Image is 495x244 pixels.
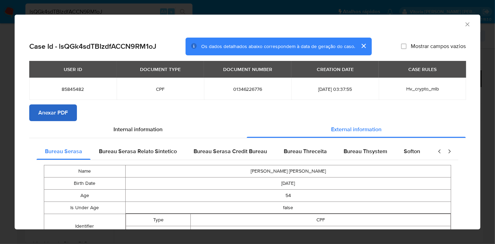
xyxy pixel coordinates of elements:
[126,226,191,238] td: Value
[29,104,77,121] button: Anexar PDF
[355,38,372,54] button: cerrar
[125,202,451,214] td: false
[194,147,267,155] span: Bureau Serasa Credit Bureau
[212,86,283,92] span: 01346226776
[29,121,466,138] div: Detailed info
[125,165,451,177] td: [PERSON_NAME] [PERSON_NAME]
[331,125,382,133] span: External information
[44,165,126,177] td: Name
[125,177,451,189] td: [DATE]
[37,143,431,160] div: Detailed external info
[404,147,420,155] span: Softon
[44,189,126,202] td: Age
[136,63,185,75] div: DOCUMENT TYPE
[401,44,407,49] input: Mostrar campos vazios
[313,63,358,75] div: CREATION DATE
[44,202,126,214] td: Is Under Age
[411,43,466,50] span: Mostrar campos vazios
[126,214,191,226] td: Type
[201,43,355,50] span: Os dados detalhados abaixo correspondem à data de geração do caso.
[29,42,156,51] h2: Case Id - lsQGk4sdTBIzdfACCN9RM1oJ
[15,15,480,229] div: closure-recommendation-modal
[406,85,439,92] span: Hv_crypto_mlb
[45,147,82,155] span: Bureau Serasa
[125,189,451,202] td: 54
[300,86,370,92] span: [DATE] 03:37:55
[60,63,86,75] div: USER ID
[44,177,126,189] td: Birth Date
[284,147,327,155] span: Bureau Threceita
[404,63,441,75] div: CASE RULES
[191,214,451,226] td: CPF
[99,147,177,155] span: Bureau Serasa Relato Sintetico
[464,21,470,27] button: Fechar a janela
[44,214,126,238] td: Identifier
[191,226,451,238] td: 01346226776
[38,86,108,92] span: 85845482
[344,147,387,155] span: Bureau Thsystem
[38,105,68,120] span: Anexar PDF
[219,63,276,75] div: DOCUMENT NUMBER
[125,86,196,92] span: CPF
[113,125,163,133] span: Internal information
